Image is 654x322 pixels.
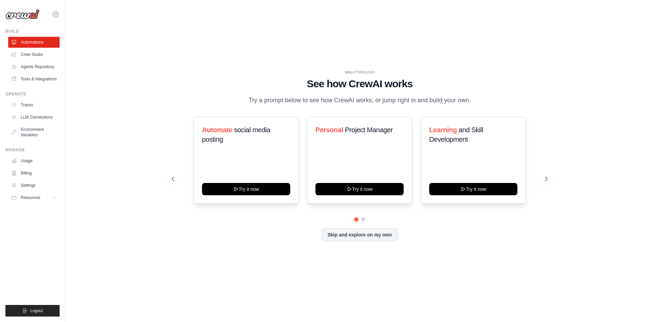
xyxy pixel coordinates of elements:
span: Learning [429,126,457,134]
button: Skip and explore on my own [322,228,398,241]
span: Logout [30,308,43,313]
a: Environment Variables [8,124,60,140]
a: Tools & Integrations [8,74,60,85]
a: Traces [8,99,60,110]
p: Try a prompt below to see how CrewAI works, or jump right in and build your own. [245,95,474,105]
button: Try it now [315,183,404,195]
span: and Skill Development [429,126,483,143]
span: Automate [202,126,232,134]
a: Crew Studio [8,49,60,60]
img: Logo [5,9,40,19]
h1: See how CrewAI works [172,78,548,90]
span: Project Manager [345,126,393,134]
button: Logout [5,305,60,317]
span: Personal [315,126,343,134]
a: LLM Connections [8,112,60,123]
div: Operate [5,91,60,97]
a: Usage [8,155,60,166]
div: Manage [5,147,60,153]
span: Resources [21,195,40,200]
button: Try it now [202,183,290,195]
button: Resources [8,192,60,203]
a: Billing [8,168,60,179]
div: Build [5,29,60,34]
span: social media posting [202,126,270,143]
a: Settings [8,180,60,191]
div: WALKTHROUGH [172,70,548,75]
a: Agents Repository [8,61,60,72]
button: Try it now [429,183,517,195]
a: Automations [8,37,60,48]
